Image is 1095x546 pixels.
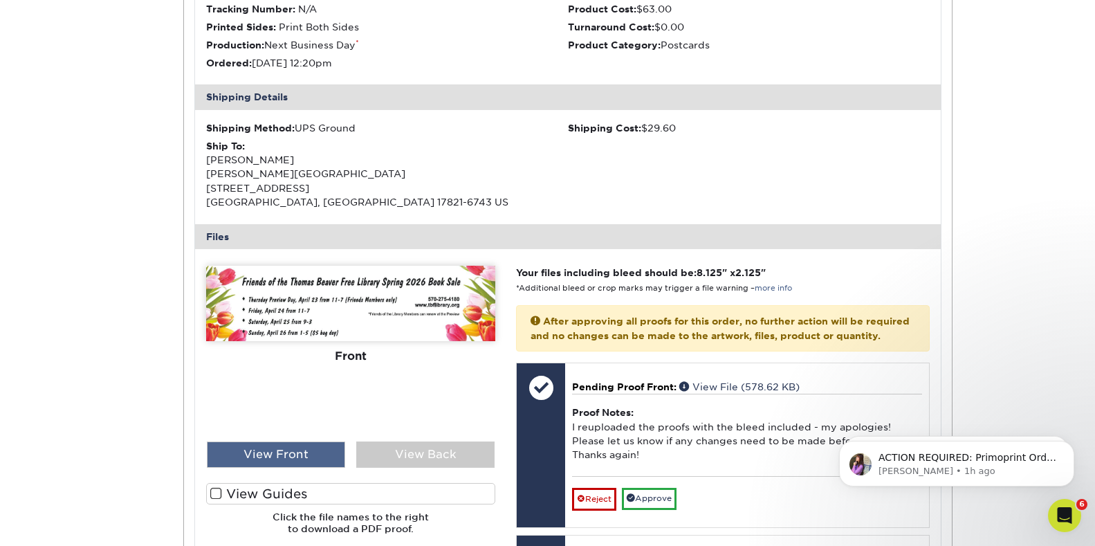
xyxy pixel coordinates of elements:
h6: Click the file names to the right to download a PDF proof. [206,511,495,545]
div: UPS Ground [206,121,568,135]
div: Shipping Details [195,84,941,109]
strong: Shipping Method: [206,122,295,134]
a: Approve [622,488,677,509]
strong: Printed Sides: [206,21,276,33]
small: *Additional bleed or crop marks may trigger a file warning – [516,284,792,293]
a: more info [755,284,792,293]
strong: Ship To: [206,140,245,152]
strong: Product Category: [568,39,661,51]
span: N/A [298,3,317,15]
iframe: Google Customer Reviews [3,504,118,541]
span: 8.125 [697,267,722,278]
strong: Ordered: [206,57,252,69]
li: [DATE] 12:20pm [206,56,568,70]
strong: Product Cost: [568,3,636,15]
li: Postcards [568,38,930,52]
strong: Your files including bleed should be: " x " [516,267,766,278]
div: I reuploaded the proofs with the bleed included - my apologies! Please let us know if any changes... [572,394,921,476]
strong: Shipping Cost: [568,122,641,134]
div: $29.60 [568,121,930,135]
li: $63.00 [568,2,930,16]
span: Pending Proof Front: [572,381,677,392]
strong: Tracking Number: [206,3,295,15]
strong: Proof Notes: [572,407,634,418]
iframe: Intercom live chat [1048,499,1081,532]
a: Reject [572,488,616,510]
div: Front [206,341,495,372]
span: 2.125 [735,267,761,278]
strong: Production: [206,39,264,51]
div: View Back [356,442,495,468]
strong: Turnaround Cost: [568,21,654,33]
div: [PERSON_NAME] [PERSON_NAME][GEOGRAPHIC_DATA] [STREET_ADDRESS] [GEOGRAPHIC_DATA], [GEOGRAPHIC_DATA... [206,139,568,210]
span: Print Both Sides [279,21,359,33]
a: View File (578.62 KB) [679,381,800,392]
span: 6 [1076,499,1087,510]
li: Next Business Day [206,38,568,52]
li: $0.00 [568,20,930,34]
div: Files [195,224,941,249]
iframe: Intercom notifications message [818,412,1095,509]
label: View Guides [206,483,495,504]
div: View Front [207,442,345,468]
strong: After approving all proofs for this order, no further action will be required and no changes can ... [531,316,910,340]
